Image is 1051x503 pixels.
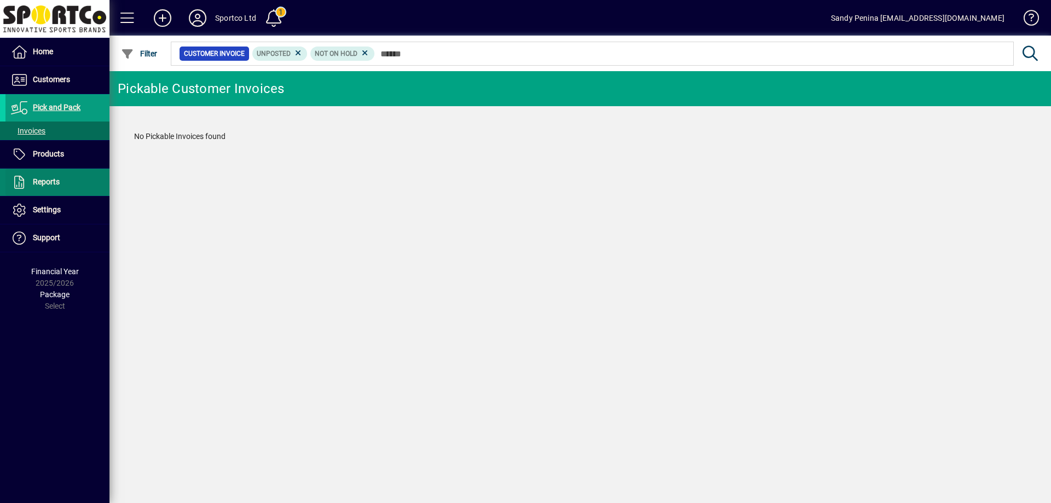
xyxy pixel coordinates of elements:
[145,8,180,28] button: Add
[184,48,245,59] span: Customer Invoice
[123,120,1037,153] div: No Pickable Invoices found
[5,38,109,66] a: Home
[831,9,1004,27] div: Sandy Penina [EMAIL_ADDRESS][DOMAIN_NAME]
[5,66,109,94] a: Customers
[31,267,79,276] span: Financial Year
[118,80,285,97] div: Pickable Customer Invoices
[33,205,61,214] span: Settings
[180,8,215,28] button: Profile
[5,224,109,252] a: Support
[1015,2,1037,38] a: Knowledge Base
[5,196,109,224] a: Settings
[257,50,291,57] span: Unposted
[5,169,109,196] a: Reports
[33,103,80,112] span: Pick and Pack
[33,233,60,242] span: Support
[310,47,374,61] mat-chip: Hold Status: Not On Hold
[5,122,109,140] a: Invoices
[121,49,158,58] span: Filter
[33,75,70,84] span: Customers
[11,126,45,135] span: Invoices
[40,290,70,299] span: Package
[252,47,308,61] mat-chip: Customer Invoice Status: Unposted
[33,177,60,186] span: Reports
[33,47,53,56] span: Home
[315,50,357,57] span: Not On Hold
[33,149,64,158] span: Products
[5,141,109,168] a: Products
[118,44,160,63] button: Filter
[215,9,256,27] div: Sportco Ltd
